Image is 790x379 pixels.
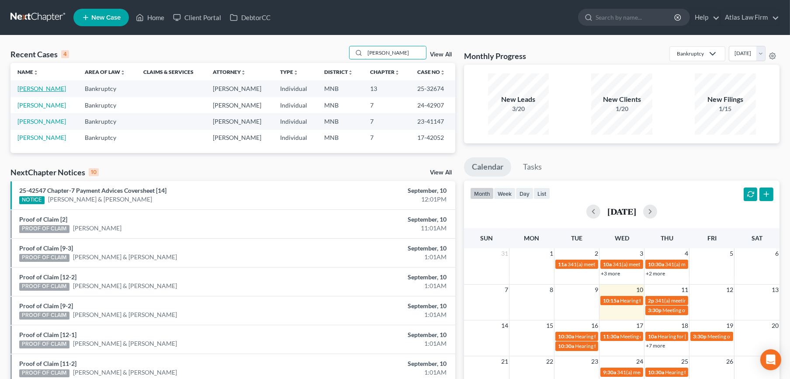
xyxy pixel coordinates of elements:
input: Search by name... [596,9,676,25]
div: Open Intercom Messenger [760,349,781,370]
span: 7 [504,285,509,295]
a: Nameunfold_more [17,69,38,75]
span: Hearing for [PERSON_NAME] [575,333,643,340]
a: [PERSON_NAME] [17,101,66,109]
div: September, 10 [310,215,447,224]
td: Individual [273,97,317,113]
a: [PERSON_NAME] & [PERSON_NAME] [48,195,152,204]
div: September, 10 [310,330,447,339]
span: 16 [590,320,599,331]
div: 1:01AM [310,310,447,319]
span: Thu [661,234,673,242]
a: Proof of Claim [9-2] [19,302,73,309]
span: 17 [635,320,644,331]
a: Help [690,10,720,25]
td: Individual [273,80,317,97]
span: Hearing for [PERSON_NAME] [575,343,643,349]
td: Bankruptcy [78,97,137,113]
div: 10 [89,168,99,176]
span: 2p [648,297,654,304]
div: September, 10 [310,244,447,253]
div: PROOF OF CLAIM [19,341,69,348]
span: 13 [771,285,780,295]
span: 8 [549,285,554,295]
a: DebtorCC [225,10,275,25]
div: PROOF OF CLAIM [19,254,69,262]
span: Sat [752,234,762,242]
div: NOTICE [19,196,45,204]
span: Meeting of creditors for [PERSON_NAME] [662,307,759,313]
span: 10:30a [558,333,574,340]
a: Case Nounfold_more [417,69,445,75]
a: 25-42547 Chapter-7 Payment Advices Coversheet [14] [19,187,166,194]
span: Wed [615,234,629,242]
td: MNB [317,80,363,97]
span: 19 [725,320,734,331]
a: [PERSON_NAME] [17,134,66,141]
div: NextChapter Notices [10,167,99,177]
span: 21 [500,356,509,367]
span: 11 [680,285,689,295]
td: 23-41147 [410,113,455,129]
i: unfold_more [33,70,38,75]
span: 12 [725,285,734,295]
div: Recent Cases [10,49,69,59]
span: Fri [707,234,717,242]
div: September, 10 [310,302,447,310]
span: 341(a) meeting for [PERSON_NAME] [613,261,697,268]
span: 10:30a [558,343,574,349]
span: Tue [571,234,582,242]
i: unfold_more [293,70,298,75]
button: list [534,188,550,199]
div: New Filings [695,94,756,104]
span: 341(a) meeting for [PERSON_NAME] [568,261,652,268]
td: 7 [363,97,410,113]
span: Sun [480,234,493,242]
span: 3:30p [693,333,707,340]
td: Individual [273,113,317,129]
td: [PERSON_NAME] [206,80,273,97]
a: [PERSON_NAME] [17,118,66,125]
div: September, 10 [310,273,447,282]
a: Area of Lawunfold_more [85,69,125,75]
div: New Clients [591,94,652,104]
a: Proof of Claim [12-1] [19,331,76,338]
i: unfold_more [440,70,445,75]
span: 9:30a [603,369,616,376]
span: Mon [524,234,539,242]
span: 18 [680,320,689,331]
span: 20 [771,320,780,331]
td: [PERSON_NAME] [206,97,273,113]
a: [PERSON_NAME] & [PERSON_NAME] [73,310,177,319]
td: 7 [363,113,410,129]
td: Individual [273,130,317,146]
td: Bankruptcy [78,113,137,129]
div: 12:01PM [310,195,447,204]
i: unfold_more [120,70,125,75]
button: month [470,188,494,199]
span: 31 [500,248,509,259]
a: View All [430,170,452,176]
a: Chapterunfold_more [370,69,400,75]
div: 1:01AM [310,253,447,261]
span: 1 [549,248,554,259]
td: Bankruptcy [78,80,137,97]
th: Claims & Services [136,63,205,80]
button: day [516,188,534,199]
span: 23 [590,356,599,367]
span: 11a [558,261,567,268]
a: Proof of Claim [2] [19,216,67,223]
h2: [DATE] [607,207,636,216]
div: Bankruptcy [677,50,704,57]
a: +7 more [646,342,665,349]
span: 10:15a [603,297,619,304]
td: 13 [363,80,410,97]
span: 10 [635,285,644,295]
div: 1/20 [591,104,652,113]
span: 26 [725,356,734,367]
div: September, 10 [310,186,447,195]
span: 14 [500,320,509,331]
span: 25 [680,356,689,367]
span: 5 [729,248,734,259]
div: 1:01AM [310,282,447,290]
